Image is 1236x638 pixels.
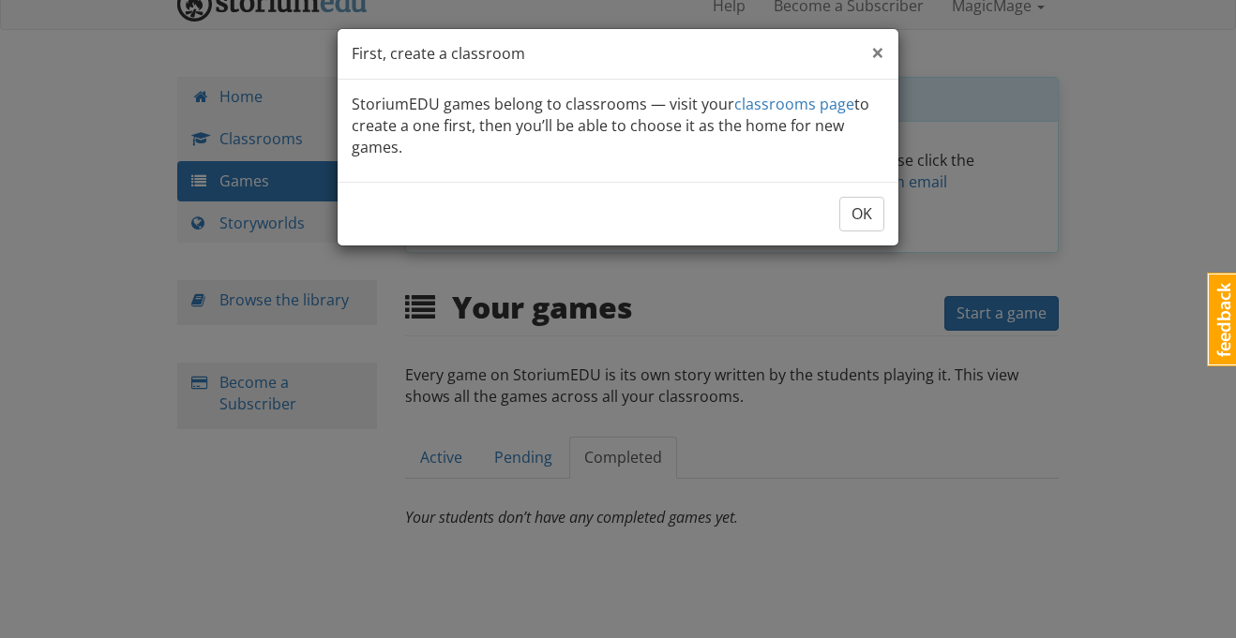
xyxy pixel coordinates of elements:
a: classrooms page [734,94,854,114]
p: StoriumEDU games belong to classrooms — visit your to create a one first, then you’ll be able to ... [352,94,884,158]
div: First, create a classroom [338,29,898,80]
span: × [871,37,884,67]
button: OK [839,197,884,231]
